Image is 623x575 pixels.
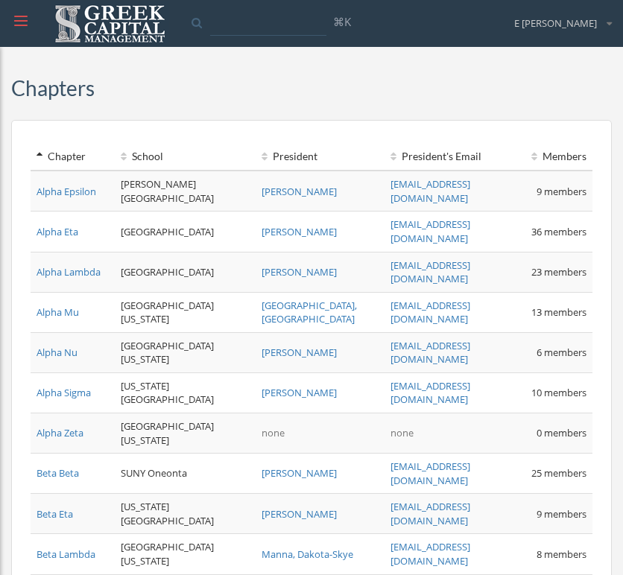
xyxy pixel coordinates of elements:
span: 8 members [537,547,586,561]
a: [PERSON_NAME] [262,185,337,198]
span: 9 members [537,507,586,521]
td: [GEOGRAPHIC_DATA][US_STATE] [115,413,256,454]
td: [US_STATE] [GEOGRAPHIC_DATA] [115,372,256,413]
span: ⌘K [333,14,351,29]
a: Alpha Epsilon [37,185,96,198]
a: [EMAIL_ADDRESS][DOMAIN_NAME] [390,258,470,286]
h3: Chapters [11,77,95,100]
div: President [262,149,379,164]
div: School [121,149,250,164]
span: 9 members [537,185,586,198]
span: none [262,426,285,439]
a: [PERSON_NAME] [262,507,337,521]
a: [PERSON_NAME] [262,466,337,480]
a: [EMAIL_ADDRESS][DOMAIN_NAME] [390,217,470,245]
a: [EMAIL_ADDRESS][DOMAIN_NAME] [390,540,470,568]
a: Alpha Mu [37,305,79,319]
span: E [PERSON_NAME] [514,16,597,31]
a: Beta Lambda [37,547,95,561]
a: Alpha Zeta [37,426,83,439]
span: 36 members [531,225,586,238]
a: Alpha Nu [37,346,78,359]
td: [GEOGRAPHIC_DATA][US_STATE] [115,534,256,574]
span: 23 members [531,265,586,279]
a: Alpha Eta [37,225,78,238]
a: Alpha Lambda [37,265,101,279]
td: [GEOGRAPHIC_DATA] [115,212,256,252]
a: [EMAIL_ADDRESS][DOMAIN_NAME] [390,177,470,205]
a: [EMAIL_ADDRESS][DOMAIN_NAME] [390,379,470,407]
a: Beta Eta [37,507,73,521]
td: [GEOGRAPHIC_DATA][US_STATE] [115,332,256,372]
span: 0 members [537,426,586,439]
a: [EMAIL_ADDRESS][DOMAIN_NAME] [390,500,470,527]
a: [PERSON_NAME] [262,386,337,399]
a: [PERSON_NAME] [262,346,337,359]
a: [PERSON_NAME] [262,265,337,279]
span: 13 members [531,305,586,319]
span: 25 members [531,466,586,480]
a: Beta Beta [37,466,79,480]
td: [GEOGRAPHIC_DATA] [115,252,256,292]
td: SUNY Oneonta [115,454,256,494]
span: none [390,426,414,439]
a: [PERSON_NAME] [262,225,337,238]
td: [GEOGRAPHIC_DATA][US_STATE] [115,292,256,332]
a: [EMAIL_ADDRESS][DOMAIN_NAME] [390,460,470,487]
span: 6 members [537,346,586,359]
td: [US_STATE][GEOGRAPHIC_DATA] [115,494,256,534]
div: E [PERSON_NAME] [505,5,612,31]
a: Alpha Sigma [37,386,91,399]
td: [PERSON_NAME][GEOGRAPHIC_DATA] [115,171,256,212]
div: Chapter [37,149,109,164]
a: [GEOGRAPHIC_DATA], [GEOGRAPHIC_DATA] [262,299,357,326]
a: [EMAIL_ADDRESS][DOMAIN_NAME] [390,299,470,326]
div: Members [519,149,586,164]
a: [EMAIL_ADDRESS][DOMAIN_NAME] [390,339,470,366]
a: Manna, Dakota-Skye [262,547,353,561]
span: 10 members [531,386,586,399]
div: President 's Email [390,149,507,164]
